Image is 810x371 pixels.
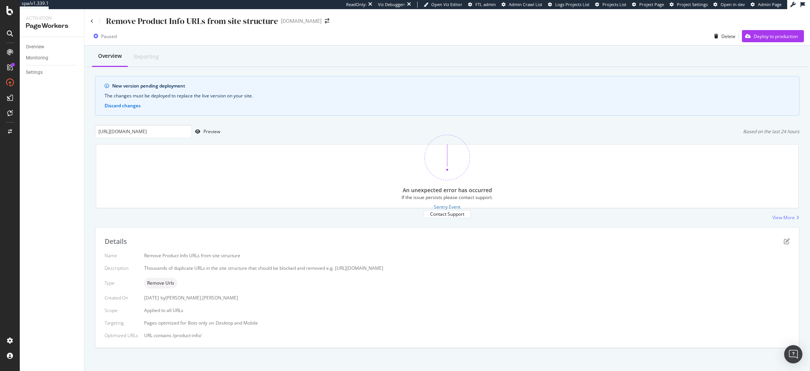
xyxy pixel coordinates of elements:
[95,76,799,116] div: info banner
[26,43,44,51] div: Overview
[772,214,799,221] a: View More
[26,43,79,51] a: Overview
[434,204,461,210] a: Sentry Event
[754,33,798,40] div: Deploy to production
[105,252,790,339] div: Applied to all URLs
[325,18,329,24] div: arrow-right-arrow-left
[784,345,802,363] div: Open Intercom Messenger
[105,237,127,247] div: Details
[95,125,192,138] input: Preview your optimization on a URL
[101,33,117,40] div: Paused
[106,15,278,27] div: Remove Product Info URLs from site structure
[632,2,664,8] a: Project Page
[346,2,367,8] div: ReadOnly:
[26,54,48,62] div: Monitoring
[281,17,322,25] div: [DOMAIN_NAME]
[105,332,138,339] div: Optimized URLs
[758,2,781,7] span: Admin Page
[378,2,405,8] div: Viz Debugger:
[105,295,138,301] div: Created On
[424,210,471,218] button: Contact Support
[431,2,462,7] span: Open Viz Editor
[424,2,462,8] a: Open Viz Editor
[144,278,177,288] div: neutral label
[639,2,664,7] span: Project Page
[105,252,138,259] div: Name
[784,238,790,244] div: pen-to-square
[475,2,496,7] span: FTL admin
[188,320,207,326] div: Bots only
[105,102,141,109] button: Discard changes
[26,54,79,62] a: Monitoring
[742,30,804,42] button: Deploy to production
[721,33,735,40] div: Delete
[743,128,799,135] div: Based on the last 24 hours
[105,280,138,286] div: Type
[402,194,493,201] div: If the issue persists please contact support.
[424,135,470,180] img: 370bne1z.png
[670,2,708,8] a: Project Settings
[502,2,542,8] a: Admin Crawl List
[144,320,790,326] div: Pages optimized for on
[26,68,79,76] a: Settings
[134,53,159,61] div: Reporting
[595,2,626,8] a: Projects List
[216,320,258,326] div: Desktop and Mobile
[26,22,78,30] div: PageWorkers
[677,2,708,7] span: Project Settings
[105,92,790,99] div: The changes must be deployed to replace the live version on your site.
[144,265,790,271] div: Thousands of duplicate URLs in the site structure that should be blocked and removed e.g. [URL][D...
[105,265,138,271] div: Description
[144,295,790,301] div: [DATE]
[144,332,202,339] span: URL contains /product-info/
[711,30,735,42] button: Delete
[98,52,122,60] div: Overview
[203,128,220,135] div: Preview
[144,252,790,259] div: Remove Product Info URLs from site structure
[91,19,94,24] a: Click to go back
[509,2,542,7] span: Admin Crawl List
[147,281,174,285] span: Remove Urls
[555,2,589,7] span: Logs Projects List
[751,2,781,8] a: Admin Page
[548,2,589,8] a: Logs Projects List
[26,15,78,22] div: Activation
[430,211,464,217] div: Contact Support
[112,83,790,89] div: New version pending deployment
[713,2,745,8] a: Open in dev
[26,68,43,76] div: Settings
[105,307,138,314] div: Scope
[772,214,795,221] div: View More
[192,126,220,138] button: Preview
[160,295,238,301] div: by [PERSON_NAME].[PERSON_NAME]
[721,2,745,7] span: Open in dev
[602,2,626,7] span: Projects List
[403,186,492,194] div: An unexpected error has occurred
[105,320,138,326] div: Targeting
[468,2,496,8] a: FTL admin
